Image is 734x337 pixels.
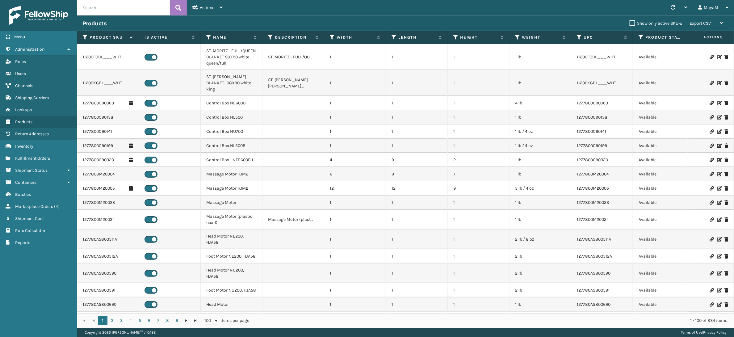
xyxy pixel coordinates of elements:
[633,230,695,249] td: Available
[724,254,728,259] i: Delete
[145,316,154,325] a: 6
[15,95,49,100] span: Shipping Carriers
[681,328,727,337] div: |
[201,70,262,96] td: ST. [PERSON_NAME] BLANKET 108X90 white king
[386,263,448,283] td: 1
[690,21,711,26] span: Export CSV
[633,283,695,297] td: Available
[448,110,510,124] td: 1
[717,158,721,162] i: Edit
[193,318,198,323] span: Go to the last page
[386,297,448,312] td: 1
[83,200,115,206] a: 1277800M20023
[710,129,713,134] i: Link Product
[724,55,728,59] i: Delete
[15,71,26,76] span: Users
[710,217,713,222] i: Link Product
[571,110,633,124] td: 1277800C90138
[724,81,728,85] i: Delete
[135,316,145,325] a: 5
[324,139,386,153] td: 1
[645,35,683,40] label: Product Status
[201,210,262,230] td: Massage Motor (plastic head)
[191,316,200,325] a: Go to the last page
[14,34,25,40] span: Menu
[724,271,728,276] i: Delete
[201,181,262,196] td: Massage Motor HJM2
[275,35,312,40] label: Description
[710,200,713,205] i: Link Product
[386,249,448,263] td: 1
[710,158,713,162] i: Link Product
[510,283,571,297] td: 2 lb
[710,101,713,105] i: Link Product
[571,263,633,283] td: 127780A5800590
[324,283,386,297] td: 1
[15,156,50,161] span: Fulfillment Orders
[172,316,182,325] a: 9
[633,167,695,181] td: Available
[571,230,633,249] td: 127780A5800511A
[510,210,571,230] td: 1 lb
[717,288,721,293] i: Edit
[710,55,713,59] i: Link Product
[633,196,695,210] td: Available
[633,249,695,263] td: Available
[448,139,510,153] td: 1
[201,153,262,167] td: Control Box - NEP600B 1.1
[448,283,510,297] td: 1
[83,114,113,120] a: 1277800C90138
[510,167,571,181] td: 1 lb
[724,217,728,222] i: Delete
[83,287,115,293] a: 127780A5800591
[571,96,633,110] td: 1277800C90063
[571,167,633,181] td: 1277800M20004
[386,312,448,331] td: 1
[201,167,262,181] td: Massage Motor HJM2
[571,181,633,196] td: 1277800M20005
[510,153,571,167] td: 1 lb
[724,129,728,134] i: Delete
[571,44,633,70] td: 11200FQBL___WHT
[83,80,122,86] a: 11200KGBL___WHT
[15,204,53,209] span: Marketplace Orders
[15,131,49,137] span: Return Addresses
[83,301,116,308] a: 127780A5800690
[90,35,127,40] label: Product SKU
[15,59,26,64] span: Roles
[386,124,448,139] td: 1
[633,263,695,283] td: Available
[83,236,117,242] a: 127780A5800511A
[571,312,633,331] td: 127780A6300053
[710,288,713,293] i: Link Product
[448,167,510,181] td: 7
[633,210,695,230] td: Available
[324,312,386,331] td: 1
[117,316,126,325] a: 3
[201,283,262,297] td: Foot Motor NU200, HJA58
[324,110,386,124] td: 1
[448,96,510,110] td: 1
[448,196,510,210] td: 1
[386,70,448,96] td: 1
[571,153,633,167] td: 1277800C90320
[571,249,633,263] td: 127780A5800512A
[710,237,713,242] i: Link Product
[324,249,386,263] td: 1
[204,316,250,325] span: items per page
[717,115,721,120] i: Edit
[324,124,386,139] td: 1
[571,210,633,230] td: 1277800M20024
[200,5,214,10] span: Actions
[83,185,115,192] a: 1277800M20005
[448,230,510,249] td: 1
[681,330,702,335] a: Terms of Use
[717,254,721,259] i: Edit
[15,107,32,112] span: Lookups
[201,230,262,249] td: Head Motor NE200, HJA58
[724,101,728,105] i: Delete
[717,55,721,59] i: Edit
[15,240,30,245] span: Reports
[633,110,695,124] td: Available
[717,172,721,176] i: Edit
